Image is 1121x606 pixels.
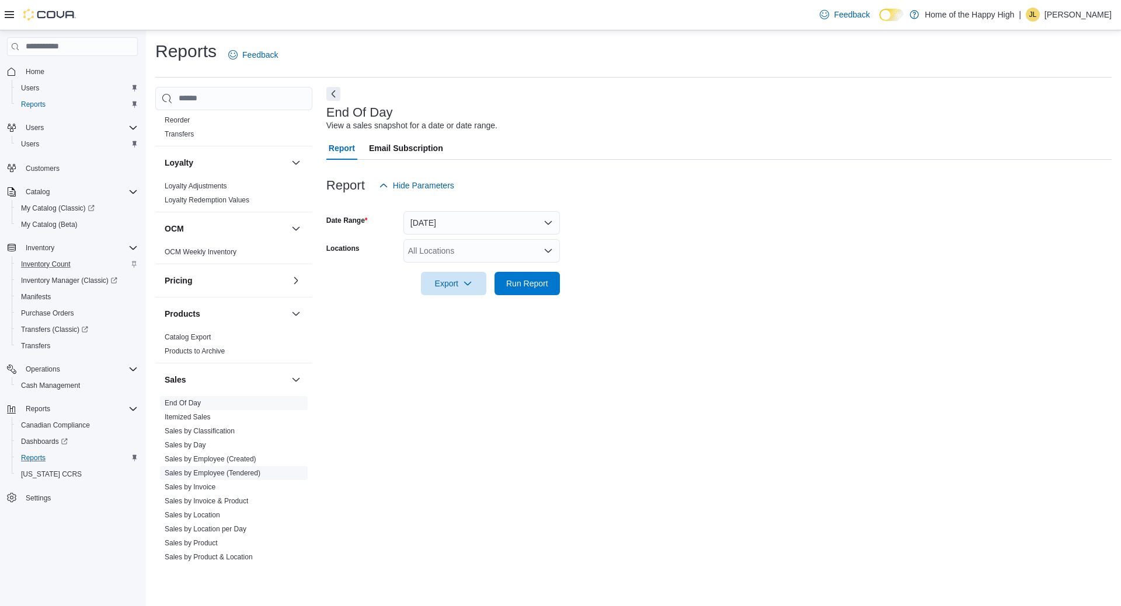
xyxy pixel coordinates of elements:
button: Settings [2,489,142,506]
span: Canadian Compliance [16,418,138,432]
span: Products to Archive [165,346,225,356]
nav: Complex example [7,58,138,537]
div: OCM [155,245,312,264]
button: Hide Parameters [374,174,459,197]
a: Feedback [815,3,874,26]
a: Sales by Location [165,511,220,519]
span: Sales by Day [165,440,206,450]
button: Reports [12,450,142,466]
button: My Catalog (Beta) [12,216,142,233]
button: Open list of options [544,246,553,255]
a: [US_STATE] CCRS [16,467,86,481]
a: Purchase Orders [165,102,218,110]
a: Loyalty Redemption Values [165,196,249,204]
label: Date Range [326,216,368,225]
button: Loyalty [165,157,287,169]
span: Transfers [16,339,138,353]
span: Catalog [26,187,50,197]
button: OCM [289,222,303,236]
span: Cash Management [21,381,80,390]
span: Canadian Compliance [21,421,90,430]
a: Customers [21,162,64,176]
span: [US_STATE] CCRS [21,470,82,479]
button: Reports [12,96,142,113]
span: Hide Parameters [393,180,454,191]
p: Home of the Happy High [925,8,1014,22]
button: Reports [2,401,142,417]
span: Feedback [834,9,869,20]
span: Reports [21,402,138,416]
span: Customers [26,164,60,173]
span: Cash Management [16,379,138,393]
a: Users [16,81,44,95]
span: Users [16,137,138,151]
button: Users [2,120,142,136]
button: Products [165,308,287,320]
a: Cash Management [16,379,85,393]
span: Reports [16,451,138,465]
span: Customers [21,160,138,175]
a: Products to Archive [165,347,225,355]
a: Transfers [165,130,194,138]
button: Reports [21,402,55,416]
a: Transfers [16,339,55,353]
button: Users [12,80,142,96]
span: Dashboards [16,435,138,449]
span: My Catalog (Beta) [21,220,78,229]
h3: OCM [165,223,184,234]
a: Reorder [165,116,190,124]
span: OCM Weekly Inventory [165,247,236,257]
span: Purchase Orders [21,309,74,318]
span: My Catalog (Classic) [16,201,138,215]
span: Settings [26,493,51,503]
span: Catalog [21,185,138,199]
span: Purchase Orders [16,306,138,320]
span: Transfers [165,129,194,139]
div: View a sales snapshot for a date or date range. [326,120,497,132]
button: Purchase Orders [12,305,142,321]
button: Catalog [21,185,54,199]
span: Settings [21,491,138,505]
span: My Catalog (Classic) [21,204,95,213]
span: Dark Mode [879,21,880,22]
span: Sales by Product [165,538,218,548]
a: Sales by Classification [165,427,235,435]
button: Customers [2,159,142,176]
h3: Loyalty [165,157,193,169]
span: Washington CCRS [16,467,138,481]
h3: Pricing [165,275,192,286]
button: Manifests [12,289,142,305]
button: [DATE] [403,211,560,234]
span: Itemized Sales [165,412,211,422]
button: Next [326,87,340,101]
button: Inventory [21,241,59,255]
span: Manifests [16,290,138,304]
span: Home [21,64,138,79]
span: Dashboards [21,437,68,446]
a: Inventory Manager (Classic) [16,274,122,288]
span: Sales by Location per Day [165,524,246,534]
a: Users [16,137,44,151]
span: Users [21,139,39,149]
a: My Catalog (Classic) [12,200,142,216]
div: Products [155,330,312,363]
span: Inventory [26,243,54,253]
a: Loyalty Adjustments [165,182,227,190]
h1: Reports [155,40,217,63]
a: OCM Weekly Inventory [165,248,236,256]
h3: Report [326,178,365,192]
span: Inventory Manager (Classic) [21,276,117,285]
a: Sales by Employee (Tendered) [165,469,260,477]
button: Products [289,307,303,321]
a: End Of Day [165,399,201,407]
a: Itemized Sales [165,413,211,421]
button: Pricing [165,275,287,286]
span: Inventory [21,241,138,255]
span: End Of Day [165,398,201,408]
span: Catalog Export [165,332,211,342]
span: Home [26,67,44,76]
button: Sales [165,374,287,386]
button: Users [21,121,48,135]
input: Dark Mode [879,9,904,21]
a: Transfers (Classic) [12,321,142,338]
